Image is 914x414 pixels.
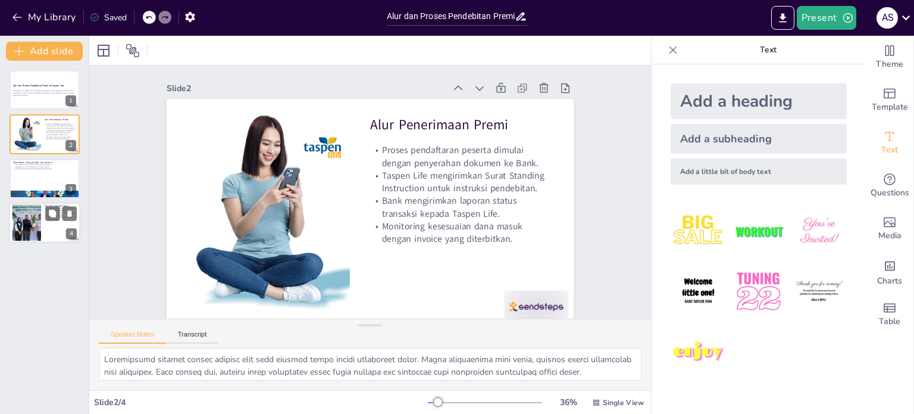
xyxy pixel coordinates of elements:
[370,195,553,220] p: Bank mengirimkan laporan status transaksi kepada Taspen Life.
[878,229,902,242] span: Media
[166,331,219,344] button: Transcript
[671,264,726,319] img: 4.jpeg
[671,204,726,259] img: 1.jpeg
[797,6,856,30] button: Present
[554,397,583,408] div: 36 %
[671,158,847,185] div: Add a little bit of body text
[866,164,913,207] div: Get real-time input from your audience
[603,398,644,407] span: Single View
[13,94,76,97] p: Generated with [URL]
[10,70,80,110] div: 1
[66,229,77,239] div: 4
[881,144,898,157] span: Text
[45,131,76,135] p: Bank mengirimkan laporan status transaksi kepada Taspen Life.
[871,186,909,200] span: Questions
[387,8,515,25] input: Insert title
[94,41,113,60] div: Layout
[65,95,76,106] div: 1
[683,36,854,64] p: Text
[45,216,77,220] p: Pengaruh terhadap polis dan account statement peserta.
[62,207,77,221] button: Delete Slide
[126,43,140,58] span: Position
[65,140,76,151] div: 2
[791,264,847,319] img: 6.jpeg
[866,250,913,293] div: Add charts and graphs
[731,204,786,259] img: 2.jpeg
[45,122,76,126] p: Proses pendaftaran peserta dimulai dengan penyerahan dokumen ke Bank.
[872,101,908,114] span: Template
[879,315,900,328] span: Table
[45,135,76,139] p: Monitoring kesesuaian dana masuk dengan invoice yang diterbitkan.
[866,36,913,79] div: Change the overall theme
[99,331,166,344] button: Speaker Notes
[671,83,847,119] div: Add a heading
[370,169,553,195] p: Taspen Life mengirimkan Surat Standing Instruction untuk instruksi pendebitan.
[45,117,76,121] p: Alur Penerimaan Premi
[10,114,80,154] div: 2
[771,6,794,30] button: Export to PowerPoint
[866,79,913,122] div: Add ready made slides
[370,144,553,170] p: Proses pendaftaran peserta dimulai dengan penyerahan dokumen ke Bank.
[94,397,428,408] div: Slide 2 / 4
[10,159,80,198] div: 3
[866,293,913,336] div: Add a table
[866,207,913,250] div: Add images, graphics, shapes or video
[45,211,77,216] p: Keterlambatan proses update data juga menjadi faktor penting.
[877,7,898,29] div: a s
[45,204,77,208] p: Kendala Update Premi
[99,348,641,381] textarea: Loremipsumd sitamet consec adipisc elit sedd eiusmod tempo incidi utlaboreet dolor. Magna aliquae...
[45,207,77,211] p: Pendaftaran peserta yang tidak sesuai standar dapat menyebabkan masalah.
[65,184,76,195] div: 3
[791,204,847,259] img: 3.jpeg
[13,163,76,166] p: Dua metode untuk menyelesaikan debit yang gagal.
[877,6,898,30] button: a s
[731,264,786,319] img: 5.jpeg
[877,275,902,288] span: Charts
[13,85,64,88] strong: Alur dan Proses Pendebitan Premi di Taspen Life
[671,325,726,380] img: 7.jpeg
[671,124,847,154] div: Add a subheading
[13,166,76,168] p: Pembayaran mandiri dilakukan ke Virtual Account.
[9,203,80,243] div: 4
[13,90,76,94] p: Presentasi ini menjelaskan alur dan proses pendebitan premi di Taspen Life, termasuk pendaftaran ...
[9,8,81,27] button: My Library
[370,116,553,135] p: Alur Penerimaan Premi
[866,122,913,164] div: Add text boxes
[876,58,903,71] span: Theme
[45,127,76,131] p: Taspen Life mengirimkan Surat Standing Instruction untuk instruksi pendebitan.
[6,42,83,61] button: Add slide
[370,220,553,245] p: Monitoring kesesuaian dana masuk dengan invoice yang diterbitkan.
[167,83,445,94] div: Slide 2
[13,161,76,164] p: Pendebitan Ulang (Failed Transaction)
[90,12,127,23] div: Saved
[45,207,60,221] button: Duplicate Slide
[13,168,76,170] p: Pendebitan ulang dilakukan pada periode berikutnya.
